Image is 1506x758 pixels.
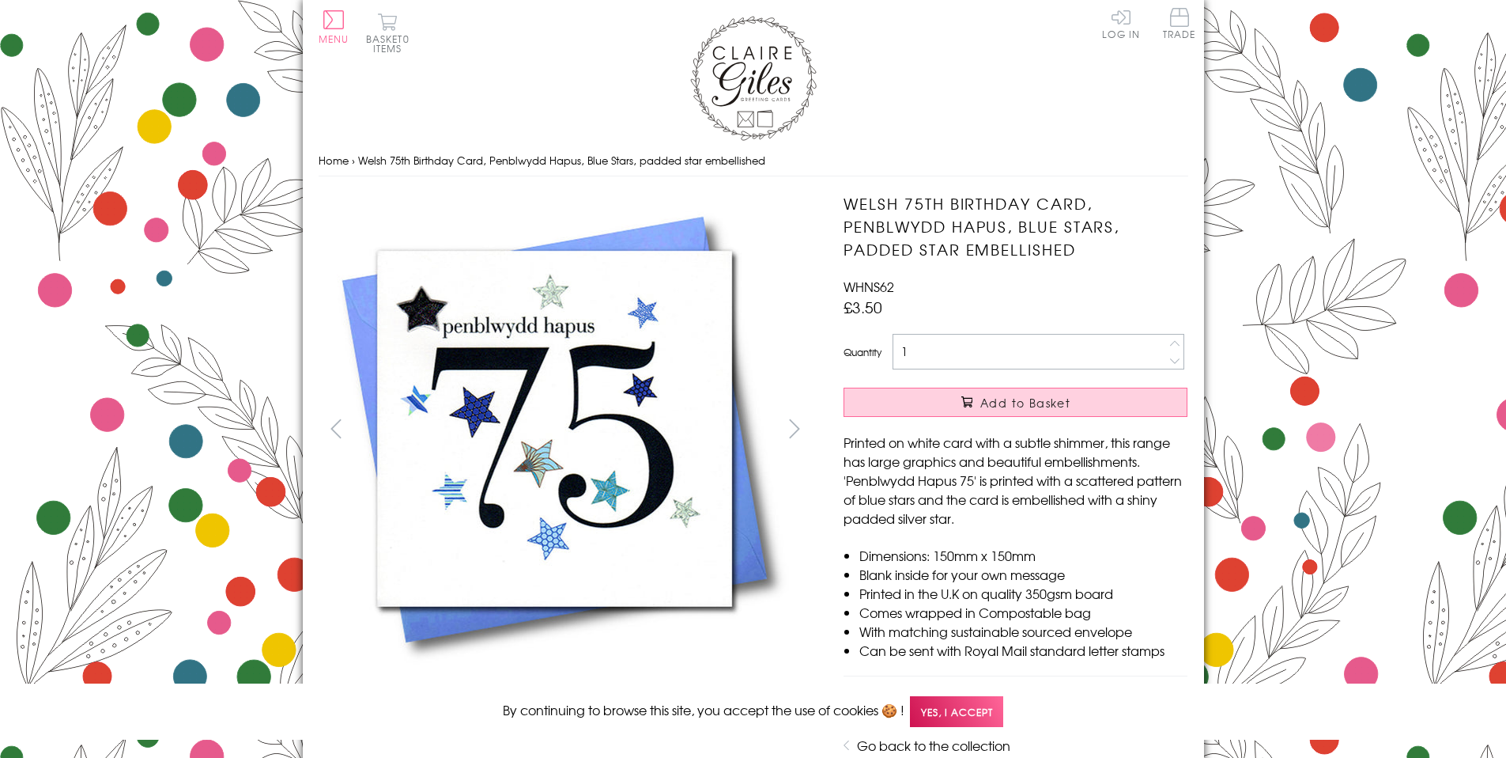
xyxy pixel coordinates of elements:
[352,153,355,168] span: ›
[857,736,1010,755] a: Go back to the collection
[859,565,1187,584] li: Blank inside for your own message
[844,277,894,296] span: WHNS62
[319,153,349,168] a: Home
[844,433,1187,528] p: Printed on white card with a subtle shimmer, this range has large graphics and beautiful embellis...
[859,584,1187,603] li: Printed in the U.K on quality 350gsm board
[319,411,354,446] button: prev
[844,192,1187,260] h1: Welsh 75th Birthday Card, Penblwydd Hapus, Blue Stars, padded star embellished
[859,641,1187,660] li: Can be sent with Royal Mail standard letter stamps
[844,296,882,318] span: £3.50
[319,32,349,46] span: Menu
[980,395,1070,411] span: Add to Basket
[366,13,410,53] button: Basket0 items
[844,388,1187,417] button: Add to Basket
[319,10,349,44] button: Menu
[373,32,410,55] span: 0 items
[1163,8,1196,42] a: Trade
[812,192,1286,667] img: Welsh 75th Birthday Card, Penblwydd Hapus, Blue Stars, padded star embellished
[910,696,1003,727] span: Yes, I accept
[358,153,765,168] span: Welsh 75th Birthday Card, Penblwydd Hapus, Blue Stars, padded star embellished
[844,345,881,359] label: Quantity
[318,192,792,667] img: Welsh 75th Birthday Card, Penblwydd Hapus, Blue Stars, padded star embellished
[859,622,1187,641] li: With matching sustainable sourced envelope
[859,546,1187,565] li: Dimensions: 150mm x 150mm
[1163,8,1196,39] span: Trade
[319,145,1188,177] nav: breadcrumbs
[776,411,812,446] button: next
[1102,8,1140,39] a: Log In
[690,16,817,141] img: Claire Giles Greetings Cards
[859,603,1187,622] li: Comes wrapped in Compostable bag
